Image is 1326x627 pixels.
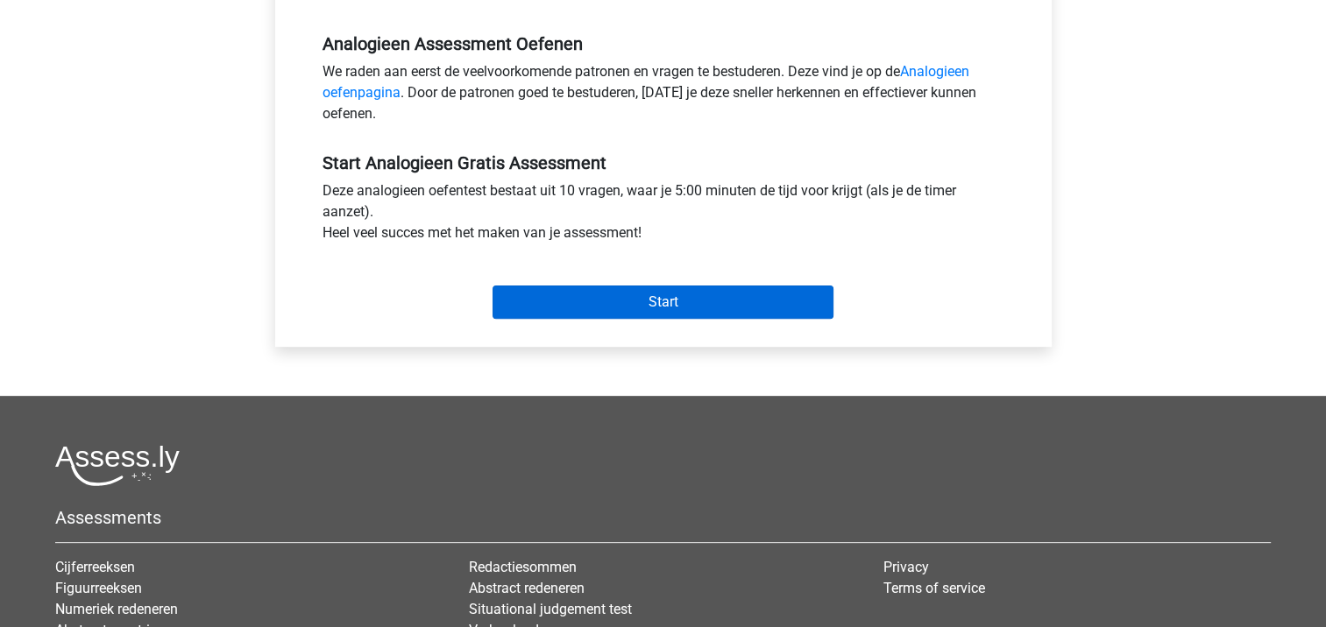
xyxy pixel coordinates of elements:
a: Terms of service [883,580,985,596]
a: Figuurreeksen [55,580,142,596]
h5: Start Analogieen Gratis Assessment [323,152,1004,173]
a: Abstract redeneren [469,580,585,596]
h5: Assessments [55,507,1271,528]
div: We raden aan eerst de veelvoorkomende patronen en vragen te bestuderen. Deze vind je op de . Door... [309,61,1018,131]
h5: Analogieen Assessment Oefenen [323,33,1004,54]
a: Numeriek redeneren [55,601,178,617]
div: Deze analogieen oefentest bestaat uit 10 vragen, waar je 5:00 minuten de tijd voor krijgt (als je... [309,180,1018,250]
a: Situational judgement test [469,601,632,617]
a: Cijferreeksen [55,559,135,575]
a: Privacy [883,559,929,575]
a: Redactiesommen [469,559,577,575]
input: Start [493,285,833,319]
img: Assessly logo [55,445,180,486]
